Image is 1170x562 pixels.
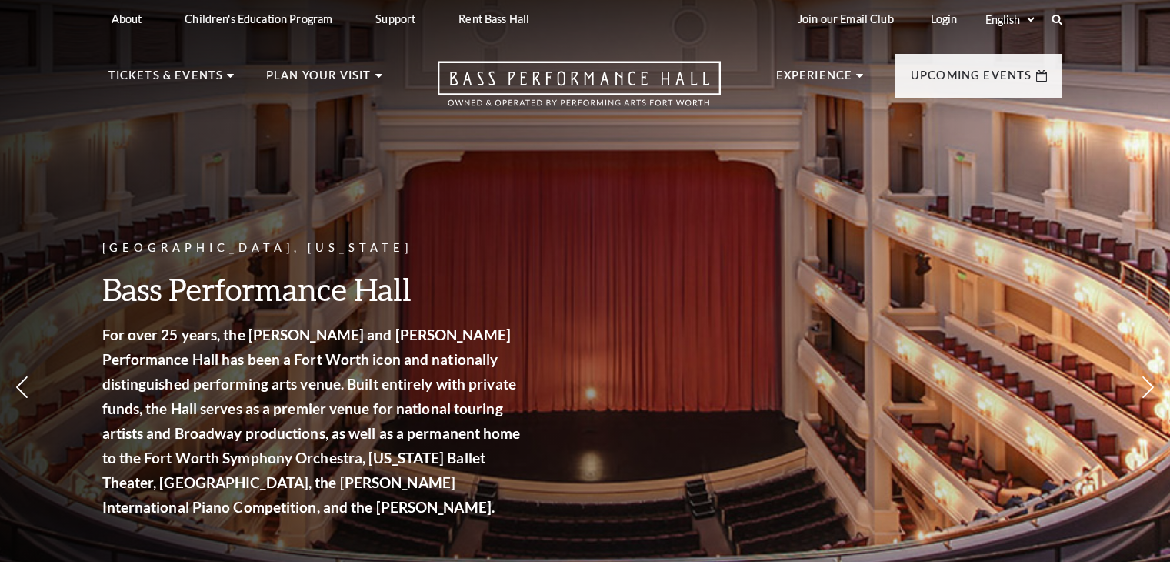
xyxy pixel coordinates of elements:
p: Experience [776,66,853,94]
p: Support [375,12,415,25]
p: [GEOGRAPHIC_DATA], [US_STATE] [102,239,525,258]
p: Plan Your Visit [266,66,372,94]
h3: Bass Performance Hall [102,269,525,309]
p: Tickets & Events [108,66,224,94]
select: Select: [982,12,1037,27]
p: About [112,12,142,25]
strong: For over 25 years, the [PERSON_NAME] and [PERSON_NAME] Performance Hall has been a Fort Worth ico... [102,326,521,516]
p: Rent Bass Hall [458,12,529,25]
p: Upcoming Events [911,66,1032,94]
p: Children's Education Program [185,12,332,25]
